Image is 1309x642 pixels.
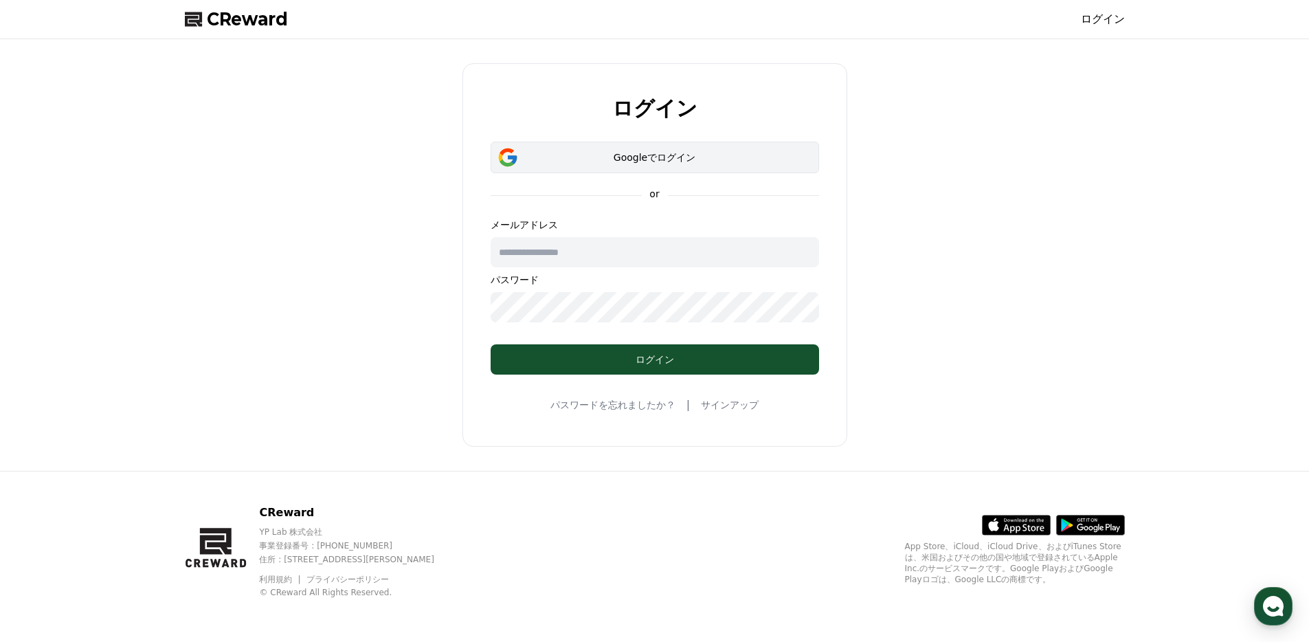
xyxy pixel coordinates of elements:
[114,457,155,468] span: Messages
[4,436,91,470] a: Home
[177,436,264,470] a: Settings
[185,8,288,30] a: CReward
[491,344,819,375] button: ログイン
[259,527,458,538] p: YP Lab 株式会社
[491,218,819,232] p: メールアドレス
[35,456,59,467] span: Home
[1081,11,1125,27] a: ログイン
[91,436,177,470] a: Messages
[905,541,1125,585] p: App Store、iCloud、iCloud Drive、およびiTunes Storeは、米国およびその他の国や地域で登録されているApple Inc.のサービスマークです。Google P...
[511,151,799,164] div: Googleでログイン
[518,353,792,366] div: ログイン
[306,575,389,584] a: プライバシーポリシー
[203,456,237,467] span: Settings
[259,540,458,551] p: 事業登録番号 : [PHONE_NUMBER]
[259,505,458,521] p: CReward
[259,575,302,584] a: 利用規約
[491,142,819,173] button: Googleでログイン
[612,97,697,120] h2: ログイン
[701,398,759,412] a: サインアップ
[641,187,667,201] p: or
[207,8,288,30] span: CReward
[686,397,690,413] span: |
[550,398,675,412] a: パスワードを忘れましたか？
[259,554,458,565] p: 住所 : [STREET_ADDRESS][PERSON_NAME]
[491,273,819,287] p: パスワード
[259,587,458,598] p: © CReward All Rights Reserved.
